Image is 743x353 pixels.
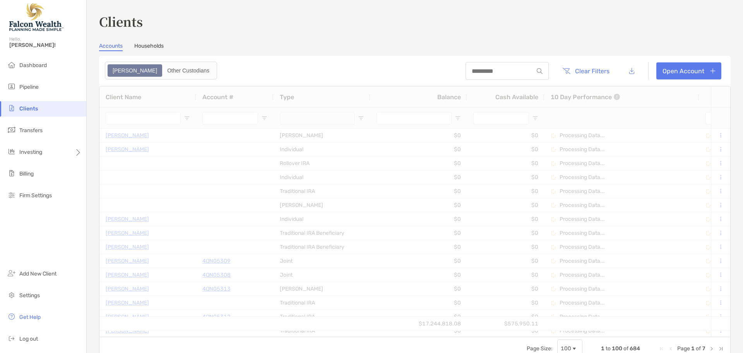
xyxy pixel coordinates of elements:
a: Accounts [99,43,123,51]
h3: Clients [99,12,731,30]
img: input icon [537,68,543,74]
span: Investing [19,149,42,155]
span: 684 [630,345,640,352]
span: Billing [19,170,34,177]
div: Last Page [718,346,724,352]
div: segmented control [105,62,217,79]
button: Clear Filters [556,62,615,79]
div: Other Custodians [163,65,214,76]
span: [PERSON_NAME]! [9,42,82,48]
span: Log out [19,336,38,342]
span: Page [677,345,690,352]
span: Clients [19,105,38,112]
a: Open Account [656,62,721,79]
span: 7 [702,345,705,352]
img: dashboard icon [7,60,16,69]
div: Previous Page [668,346,674,352]
span: to [606,345,611,352]
img: pipeline icon [7,82,16,91]
span: 100 [612,345,622,352]
a: Households [134,43,164,51]
img: settings icon [7,290,16,300]
div: Next Page [709,346,715,352]
img: get-help icon [7,312,16,321]
img: billing icon [7,169,16,178]
div: Zoe [108,65,161,76]
div: 100 [561,345,571,352]
div: Page Size: [527,345,553,352]
div: First Page [659,346,665,352]
img: investing icon [7,147,16,156]
img: firm-settings icon [7,190,16,200]
span: Pipeline [19,84,39,90]
span: Get Help [19,314,41,320]
img: transfers icon [7,125,16,134]
span: Firm Settings [19,192,52,199]
span: Transfers [19,127,43,134]
span: 1 [691,345,695,352]
span: 1 [601,345,604,352]
img: clients icon [7,103,16,113]
span: Dashboard [19,62,47,69]
img: Falcon Wealth Planning Logo [9,3,63,31]
img: logout icon [7,334,16,343]
img: add_new_client icon [7,269,16,278]
span: Add New Client [19,270,56,277]
span: Settings [19,292,40,299]
span: of [623,345,628,352]
span: of [696,345,701,352]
